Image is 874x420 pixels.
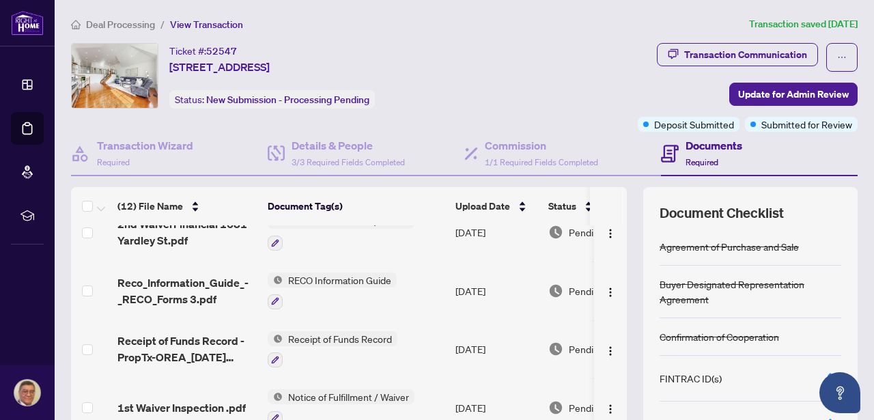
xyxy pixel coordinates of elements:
span: (12) File Name [117,199,183,214]
button: Logo [600,221,621,243]
span: Document Checklist [660,204,784,223]
div: Ticket #: [169,43,237,59]
span: Notice of Fulfillment / Waiver [283,389,414,404]
span: Required [686,157,718,167]
th: Status [543,187,659,225]
button: Update for Admin Review [729,83,858,106]
span: RECO Information Guide [283,272,397,288]
img: Document Status [548,225,563,240]
td: [DATE] [450,262,543,320]
span: New Submission - Processing Pending [206,94,369,106]
span: Deposit Submitted [654,117,734,132]
td: [DATE] [450,320,543,379]
img: Status Icon [268,389,283,404]
img: Document Status [548,341,563,356]
span: Required [97,157,130,167]
th: Document Tag(s) [262,187,450,225]
li: / [160,16,165,32]
span: ellipsis [837,53,847,62]
h4: Transaction Wizard [97,137,193,154]
span: Submitted for Review [761,117,852,132]
span: Pending Review [569,400,637,415]
div: Status: [169,90,375,109]
span: View Transaction [170,18,243,31]
img: Logo [605,346,616,356]
button: Open asap [819,372,860,413]
h4: Documents [686,137,742,154]
span: Update for Admin Review [738,83,849,105]
img: logo [11,10,44,36]
img: Profile Icon [14,380,40,406]
button: Transaction Communication [657,43,818,66]
span: 1/1 Required Fields Completed [485,157,598,167]
h4: Commission [485,137,598,154]
span: 1st Waiver Inspection .pdf [117,400,246,416]
span: Status [548,199,576,214]
span: Receipt of Funds Record [283,331,397,346]
button: Status IconReceipt of Funds Record [268,331,397,368]
span: 52547 [206,45,237,57]
span: Pending Review [569,225,637,240]
div: Transaction Communication [684,44,807,66]
span: Deal Processing [86,18,155,31]
img: Logo [605,228,616,239]
th: Upload Date [450,187,543,225]
span: Receipt of Funds Record - PropTx-OREA_[DATE] 16_25_10.pdf [117,333,257,365]
div: Buyer Designated Representation Agreement [660,277,841,307]
span: 2nd WaiverFinancial 1681 Yardley St.pdf [117,216,257,249]
button: Logo [600,280,621,302]
img: Status Icon [268,331,283,346]
td: [DATE] [450,203,543,262]
div: FINTRAC ID(s) [660,371,722,386]
img: Status Icon [268,272,283,288]
span: Pending Review [569,283,637,298]
span: [STREET_ADDRESS] [169,59,270,75]
img: Logo [605,404,616,415]
img: Document Status [548,400,563,415]
button: Logo [600,397,621,419]
h4: Details & People [292,137,405,154]
button: Status IconRECO Information Guide [268,272,397,309]
div: Confirmation of Cooperation [660,329,779,344]
article: Transaction saved [DATE] [749,16,858,32]
button: Logo [600,338,621,360]
span: 3/3 Required Fields Completed [292,157,405,167]
span: home [71,20,81,29]
button: Status IconNotice of Fulfillment / Waiver [268,214,414,251]
div: Agreement of Purchase and Sale [660,239,799,254]
th: (12) File Name [112,187,262,225]
span: Reco_Information_Guide_-_RECO_Forms 3.pdf [117,275,257,307]
img: Logo [605,287,616,298]
span: Pending Review [569,341,637,356]
img: Document Status [548,283,563,298]
img: IMG-E12319990_1.jpg [72,44,158,108]
span: Upload Date [455,199,510,214]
